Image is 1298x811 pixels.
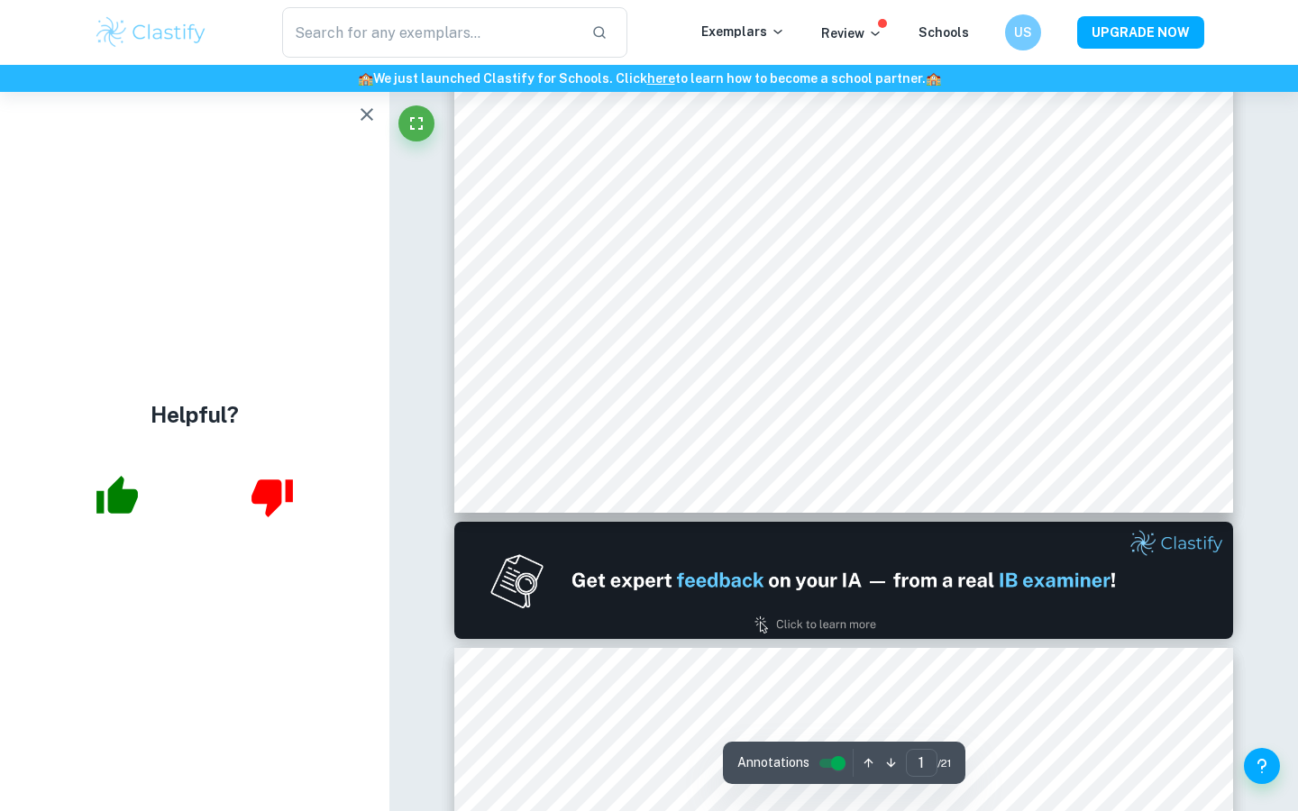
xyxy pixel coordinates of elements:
[647,71,675,86] a: here
[454,522,1233,639] img: Ad
[398,105,434,141] button: Fullscreen
[1013,23,1034,42] h6: US
[701,22,785,41] p: Exemplars
[358,71,373,86] span: 🏫
[151,398,239,431] h4: Helpful?
[1005,14,1041,50] button: US
[937,755,951,771] span: / 21
[4,68,1294,88] h6: We just launched Clastify for Schools. Click to learn how to become a school partner.
[1077,16,1204,49] button: UPGRADE NOW
[1244,748,1280,784] button: Help and Feedback
[282,7,577,58] input: Search for any exemplars...
[926,71,941,86] span: 🏫
[919,25,969,40] a: Schools
[737,753,809,772] span: Annotations
[94,14,208,50] img: Clastify logo
[821,23,882,43] p: Review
